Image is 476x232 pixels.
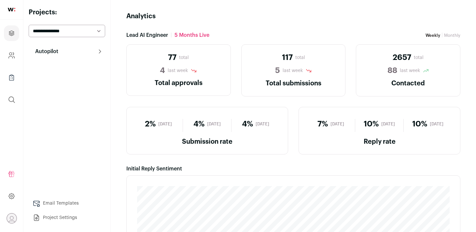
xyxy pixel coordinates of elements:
[145,119,156,129] span: 2%
[207,122,221,127] span: [DATE]
[179,54,189,61] span: total
[441,33,443,38] span: |
[175,31,209,39] span: 5 months Live
[4,70,19,85] a: Company Lists
[29,8,105,17] h2: Projects:
[387,65,397,76] span: 88
[256,122,269,127] span: [DATE]
[317,119,328,129] span: 7%
[126,165,460,173] div: Initial Reply Sentiment
[8,8,15,11] img: wellfound-shorthand-0d5821cbd27db2630d0214b213865d53afaa358527fdda9d0ea32b1df1b89c2c.svg
[242,119,253,129] span: 4%
[4,48,19,63] a: Company and ATS Settings
[307,137,452,146] h2: Reply rate
[193,119,204,129] span: 4%
[414,54,424,61] span: total
[126,12,156,21] h1: Analytics
[158,122,172,127] span: [DATE]
[393,52,411,63] span: 2657
[283,67,303,74] span: last week
[7,213,17,224] button: Open dropdown
[168,52,176,63] span: 77
[275,65,280,76] span: 5
[134,137,280,146] h2: Submission rate
[171,31,172,39] span: |
[430,122,443,127] span: [DATE]
[29,211,105,224] a: Project Settings
[29,197,105,210] a: Email Templates
[400,67,420,74] span: last week
[249,79,338,88] h2: Total submissions
[364,119,379,129] span: 10%
[168,67,188,74] span: last week
[160,65,165,76] span: 4
[330,122,344,127] span: [DATE]
[426,33,440,37] span: Weekly
[381,122,395,127] span: [DATE]
[4,25,19,41] a: Projects
[31,48,58,55] p: Autopilot
[412,119,427,129] span: 10%
[295,54,305,61] span: total
[364,79,452,88] h2: Contacted
[134,79,223,88] h2: Total approvals
[29,45,105,58] button: Autopilot
[126,31,168,39] span: Lead AI Engineer
[282,52,293,63] span: 117
[444,33,460,37] a: Monthly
